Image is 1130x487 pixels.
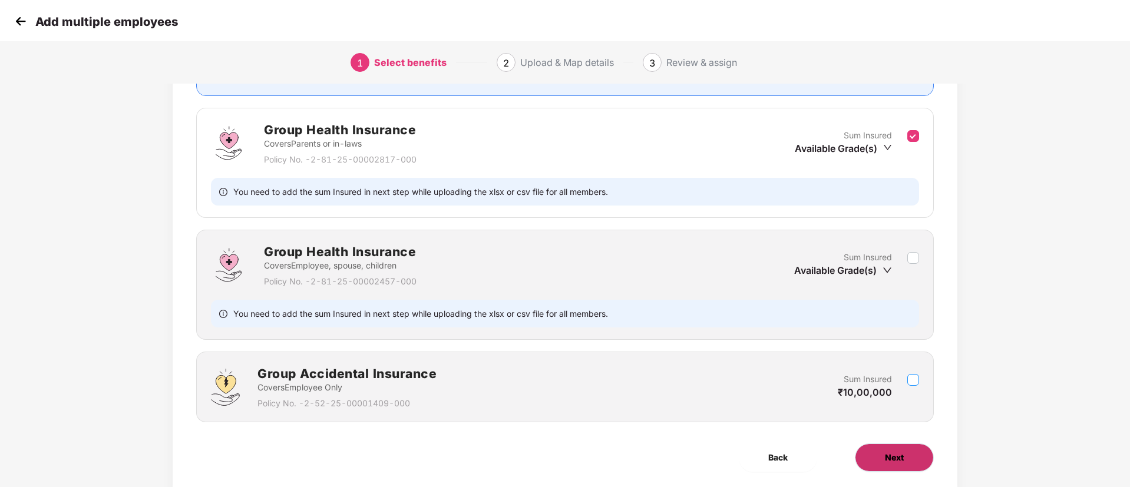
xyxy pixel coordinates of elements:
span: You need to add the sum Insured in next step while uploading the xlsx or csv file for all members. [233,186,608,197]
p: Covers Parents or in-laws [264,137,417,150]
span: 1 [357,57,363,69]
div: Review & assign [666,53,737,72]
span: ₹10,00,000 [838,386,892,398]
img: svg+xml;base64,PHN2ZyBpZD0iR3JvdXBfSGVhbHRoX0luc3VyYW5jZSIgZGF0YS1uYW1lPSJHcm91cCBIZWFsdGggSW5zdX... [211,247,246,283]
p: Policy No. - 2-81-25-00002457-000 [264,275,417,288]
p: Sum Insured [844,373,892,386]
img: svg+xml;base64,PHN2ZyB4bWxucz0iaHR0cDovL3d3dy53My5vcmcvMjAwMC9zdmciIHdpZHRoPSIzMCIgaGVpZ2h0PSIzMC... [12,12,29,30]
img: svg+xml;base64,PHN2ZyBpZD0iR3JvdXBfSGVhbHRoX0luc3VyYW5jZSIgZGF0YS1uYW1lPSJHcm91cCBIZWFsdGggSW5zdX... [211,125,246,161]
p: Sum Insured [844,129,892,142]
span: Back [768,451,788,464]
div: Select benefits [374,53,447,72]
p: Covers Employee Only [257,381,437,394]
h2: Group Accidental Insurance [257,364,437,383]
p: Add multiple employees [35,15,178,29]
div: Available Grade(s) [795,142,892,155]
div: Available Grade(s) [794,264,892,277]
div: Upload & Map details [520,53,614,72]
h2: Group Health Insurance [264,242,417,261]
span: 2 [503,57,509,69]
h2: Group Health Insurance [264,120,417,140]
p: Sum Insured [844,251,892,264]
p: Covers Employee, spouse, children [264,259,417,272]
span: down [883,143,892,152]
p: Policy No. - 2-81-25-00002817-000 [264,153,417,166]
p: Policy No. - 2-52-25-00001409-000 [257,397,437,410]
span: 3 [649,57,655,69]
span: info-circle [219,186,227,197]
button: Next [855,443,934,472]
span: You need to add the sum Insured in next step while uploading the xlsx or csv file for all members. [233,308,608,319]
img: svg+xml;base64,PHN2ZyB4bWxucz0iaHR0cDovL3d3dy53My5vcmcvMjAwMC9zdmciIHdpZHRoPSI0OS4zMjEiIGhlaWdodD... [211,369,240,406]
span: Next [885,451,904,464]
button: Back [739,443,817,472]
span: info-circle [219,308,227,319]
span: down [883,266,892,275]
